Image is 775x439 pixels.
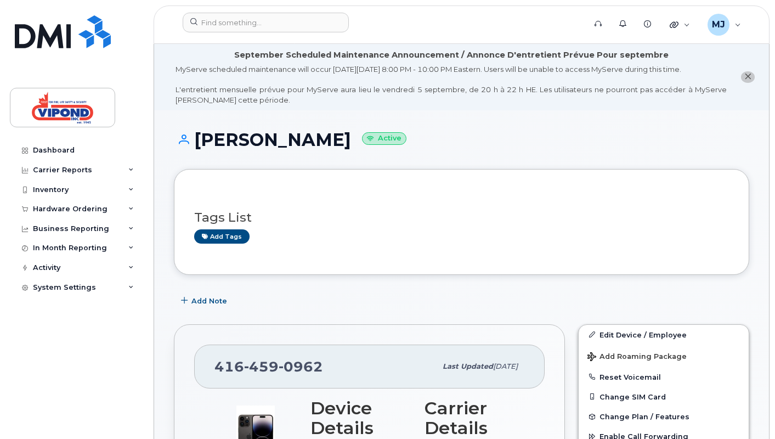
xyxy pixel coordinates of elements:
[579,345,749,367] button: Add Roaming Package
[176,64,727,105] div: MyServe scheduled maintenance will occur [DATE][DATE] 8:00 PM - 10:00 PM Eastern. Users will be u...
[234,49,669,61] div: September Scheduled Maintenance Announcement / Annonce D'entretient Prévue Pour septembre
[214,358,323,375] span: 416
[174,130,749,149] h1: [PERSON_NAME]
[244,358,279,375] span: 459
[194,229,250,243] a: Add tags
[579,325,749,345] a: Edit Device / Employee
[579,367,749,387] button: Reset Voicemail
[194,211,729,224] h3: Tags List
[425,398,525,438] h3: Carrier Details
[587,352,687,363] span: Add Roaming Package
[310,398,411,438] h3: Device Details
[599,413,689,421] span: Change Plan / Features
[443,362,493,370] span: Last updated
[579,387,749,407] button: Change SIM Card
[579,407,749,426] button: Change Plan / Features
[362,132,406,145] small: Active
[493,362,518,370] span: [DATE]
[191,296,227,306] span: Add Note
[279,358,323,375] span: 0962
[741,71,755,83] button: close notification
[174,291,236,311] button: Add Note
